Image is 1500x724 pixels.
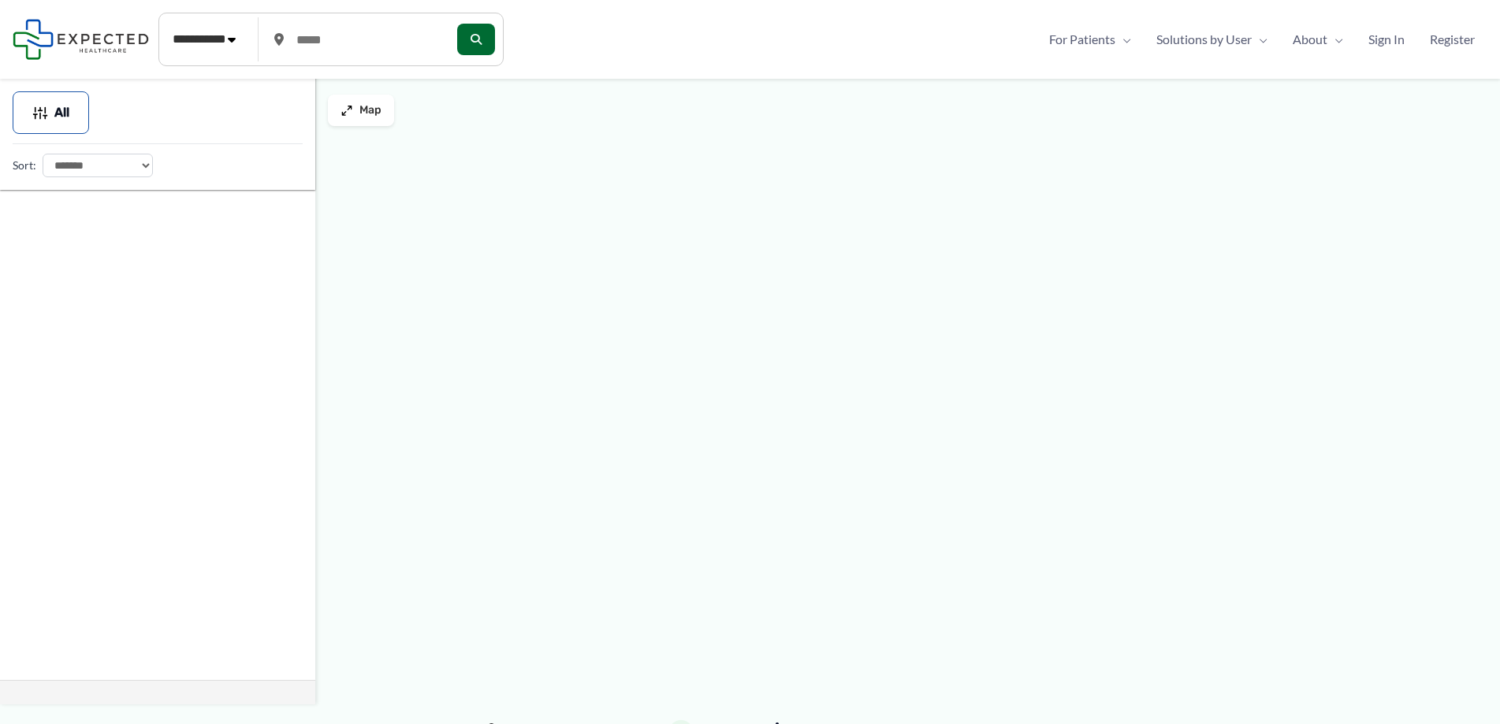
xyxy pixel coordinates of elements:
a: AboutMenu Toggle [1280,28,1356,51]
span: Register [1430,28,1475,51]
img: Expected Healthcare Logo - side, dark font, small [13,19,149,59]
a: Sign In [1356,28,1417,51]
span: Menu Toggle [1115,28,1131,51]
a: Register [1417,28,1487,51]
a: Solutions by UserMenu Toggle [1144,28,1280,51]
span: Menu Toggle [1252,28,1267,51]
span: For Patients [1049,28,1115,51]
span: Solutions by User [1156,28,1252,51]
span: All [54,107,69,118]
button: Map [328,95,394,126]
span: Sign In [1368,28,1405,51]
a: For PatientsMenu Toggle [1037,28,1144,51]
img: Filter [32,105,48,121]
span: Map [359,104,382,117]
span: Menu Toggle [1327,28,1343,51]
button: All [13,91,89,134]
label: Sort: [13,155,36,176]
span: About [1293,28,1327,51]
img: Maximize [341,104,353,117]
